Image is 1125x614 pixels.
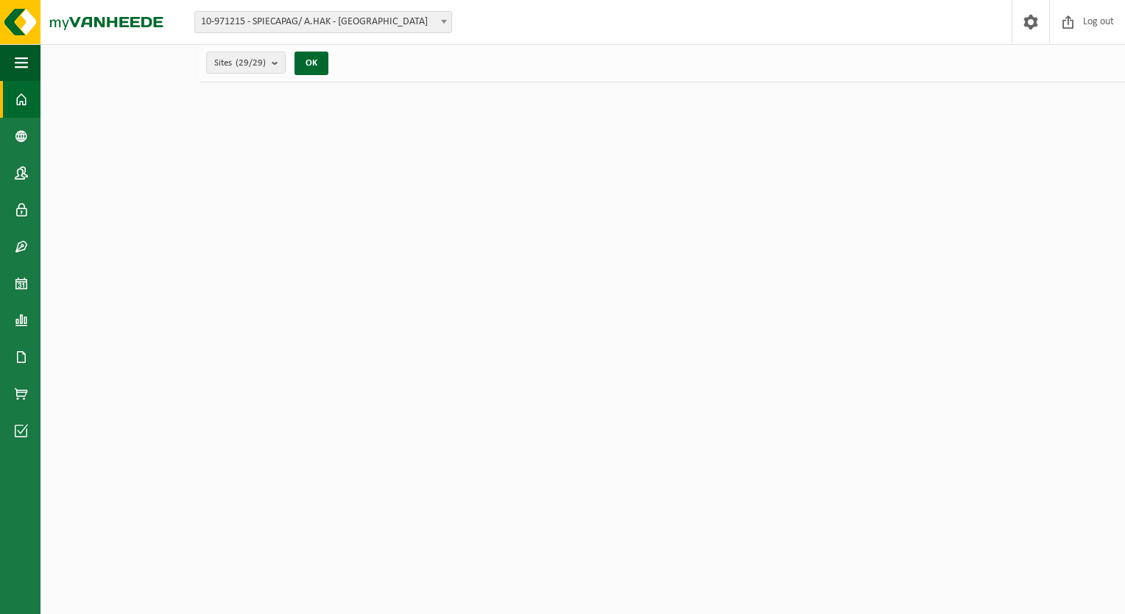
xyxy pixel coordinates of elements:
[195,12,451,32] span: 10-971215 - SPIECAPAG/ A.HAK - BRUGGE
[295,52,328,75] button: OK
[194,11,452,33] span: 10-971215 - SPIECAPAG/ A.HAK - BRUGGE
[206,52,286,74] button: Sites(29/29)
[214,52,266,74] span: Sites
[236,58,266,68] count: (29/29)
